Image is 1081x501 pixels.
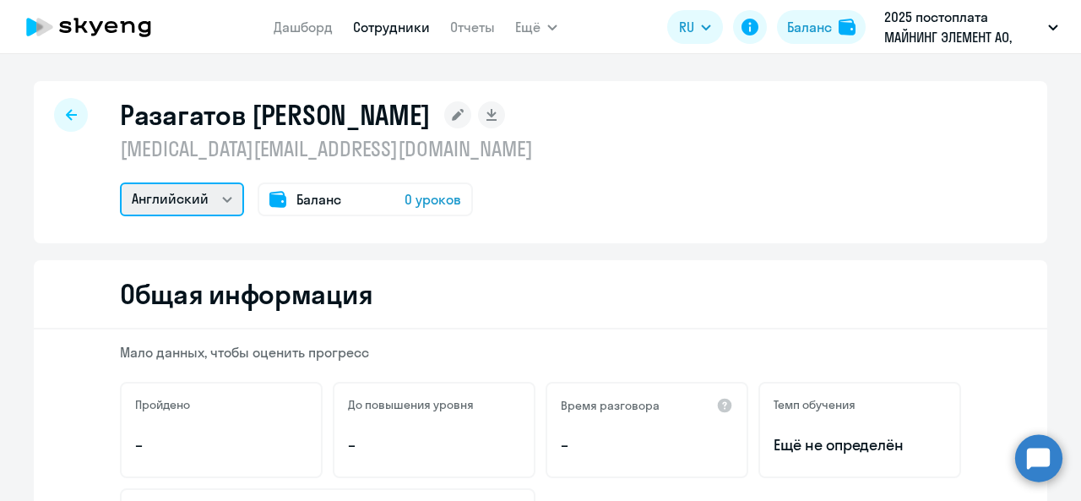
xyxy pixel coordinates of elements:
img: balance [839,19,856,35]
p: [MEDICAL_DATA][EMAIL_ADDRESS][DOMAIN_NAME] [120,135,533,162]
p: Мало данных, чтобы оценить прогресс [120,343,961,362]
h5: Пройдено [135,397,190,412]
button: Ещё [515,10,557,44]
h1: Разагатов [PERSON_NAME] [120,98,431,132]
a: Дашборд [274,19,333,35]
a: Сотрудники [353,19,430,35]
div: Баланс [787,17,832,37]
span: Ещё не определён [774,434,946,456]
button: 2025 постоплата МАЙНИНГ ЭЛЕМЕНТ АО, МАЙНИНГ ЭЛЕМЕНТ, ООО [876,7,1067,47]
h5: До повышения уровня [348,397,474,412]
h2: Общая информация [120,277,372,311]
p: – [348,434,520,456]
span: 0 уроков [405,189,461,210]
h5: Время разговора [561,398,660,413]
a: Отчеты [450,19,495,35]
button: RU [667,10,723,44]
p: – [561,434,733,456]
p: – [135,434,307,456]
p: 2025 постоплата МАЙНИНГ ЭЛЕМЕНТ АО, МАЙНИНГ ЭЛЕМЕНТ, ООО [884,7,1041,47]
h5: Темп обучения [774,397,856,412]
span: Баланс [296,189,341,210]
span: Ещё [515,17,540,37]
button: Балансbalance [777,10,866,44]
span: RU [679,17,694,37]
